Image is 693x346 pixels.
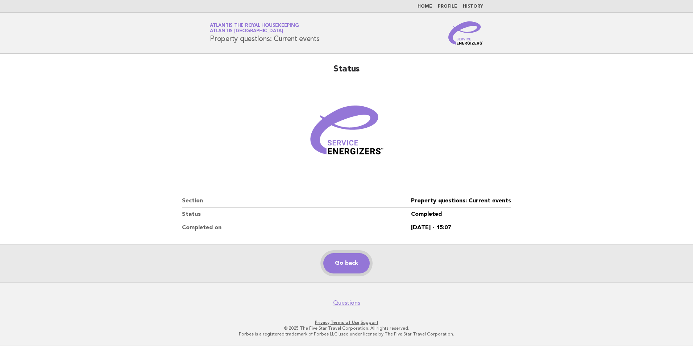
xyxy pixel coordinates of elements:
h2: Status [182,63,511,81]
a: Privacy [315,320,329,325]
a: Home [418,4,432,9]
dd: Property questions: Current events [411,194,511,208]
dd: [DATE] - 15:07 [411,221,511,234]
a: Questions [333,299,360,306]
img: Verified [303,90,390,177]
dt: Completed on [182,221,411,234]
a: Go back [323,253,370,273]
a: Profile [438,4,457,9]
img: Service Energizers [448,21,483,45]
p: © 2025 The Five Star Travel Corporation. All rights reserved. [125,325,568,331]
dt: Section [182,194,411,208]
a: History [463,4,483,9]
span: Atlantis [GEOGRAPHIC_DATA] [210,29,283,34]
a: Terms of Use [331,320,360,325]
a: Atlantis the Royal HousekeepingAtlantis [GEOGRAPHIC_DATA] [210,23,299,33]
dt: Status [182,208,411,221]
p: Forbes is a registered trademark of Forbes LLC used under license by The Five Star Travel Corpora... [125,331,568,337]
dd: Completed [411,208,511,221]
h1: Property questions: Current events [210,24,320,42]
a: Support [361,320,378,325]
p: · · [125,320,568,325]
